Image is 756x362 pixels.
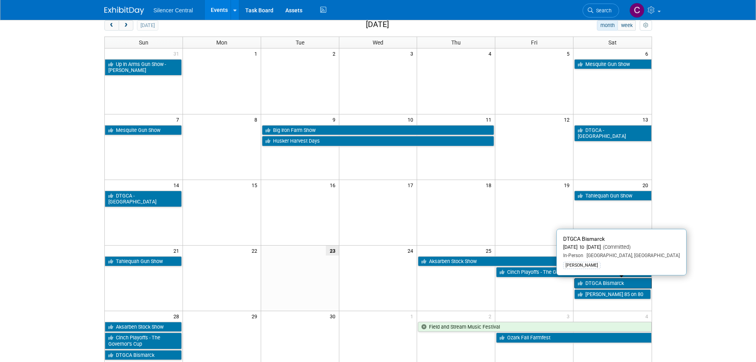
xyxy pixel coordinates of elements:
[563,180,573,190] span: 19
[407,180,417,190] span: 17
[173,311,183,321] span: 28
[485,180,495,190] span: 18
[332,114,339,124] span: 9
[251,180,261,190] span: 15
[488,48,495,58] span: 4
[366,20,389,29] h2: [DATE]
[642,180,652,190] span: 20
[574,278,651,288] a: DTGCA Bismarck
[254,114,261,124] span: 8
[629,3,644,18] img: Cade Cox
[597,20,618,31] button: month
[410,311,417,321] span: 1
[105,333,182,349] a: Cinch Playoffs - The Governor’s Cup
[608,39,617,46] span: Sat
[105,322,182,332] a: Aksarben Stock Show
[407,114,417,124] span: 10
[563,236,605,242] span: DTGCA Bismarck
[642,114,652,124] span: 13
[119,20,133,31] button: next
[583,253,680,258] span: [GEOGRAPHIC_DATA], [GEOGRAPHIC_DATA]
[104,7,144,15] img: ExhibitDay
[617,20,636,31] button: week
[418,256,651,267] a: Aksarben Stock Show
[251,246,261,256] span: 22
[251,311,261,321] span: 29
[574,191,651,201] a: Tahlequah Gun Show
[373,39,383,46] span: Wed
[175,114,183,124] span: 7
[574,125,651,141] a: DTGCA - [GEOGRAPHIC_DATA]
[139,39,148,46] span: Sun
[496,267,651,277] a: Cinch Playoffs - The Governor’s Cup
[644,48,652,58] span: 6
[105,191,182,207] a: DTGCA - [GEOGRAPHIC_DATA]
[216,39,227,46] span: Mon
[105,350,182,360] a: DTGCA Bismarck
[105,256,182,267] a: Tahlequah Gun Show
[563,253,583,258] span: In-Person
[254,48,261,58] span: 1
[485,114,495,124] span: 11
[137,20,158,31] button: [DATE]
[485,246,495,256] span: 25
[154,7,193,14] span: Silencer Central
[104,20,119,31] button: prev
[329,180,339,190] span: 16
[643,23,648,28] i: Personalize Calendar
[173,48,183,58] span: 31
[451,39,461,46] span: Thu
[105,125,182,136] a: Mesquite Gun Show
[640,20,652,31] button: myCustomButton
[332,48,339,58] span: 2
[574,59,651,70] a: Mesquite Gun Show
[644,311,652,321] span: 4
[488,311,495,321] span: 2
[105,59,182,75] a: Up In Arms Gun Show - [PERSON_NAME]
[566,48,573,58] span: 5
[563,262,600,269] div: [PERSON_NAME]
[566,311,573,321] span: 3
[410,48,417,58] span: 3
[326,246,339,256] span: 23
[531,39,537,46] span: Fri
[262,125,494,136] a: Big Iron Farm Show
[496,333,651,343] a: Ozark Fall Farmfest
[563,244,680,251] div: [DATE] to [DATE]
[563,114,573,124] span: 12
[601,244,631,250] span: (Committed)
[173,180,183,190] span: 14
[593,8,612,14] span: Search
[574,289,650,300] a: [PERSON_NAME] 85 on 80
[418,322,651,332] a: Field and Stream Music Festival
[296,39,304,46] span: Tue
[407,246,417,256] span: 24
[173,246,183,256] span: 21
[262,136,494,146] a: Husker Harvest Days
[583,4,619,17] a: Search
[329,311,339,321] span: 30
